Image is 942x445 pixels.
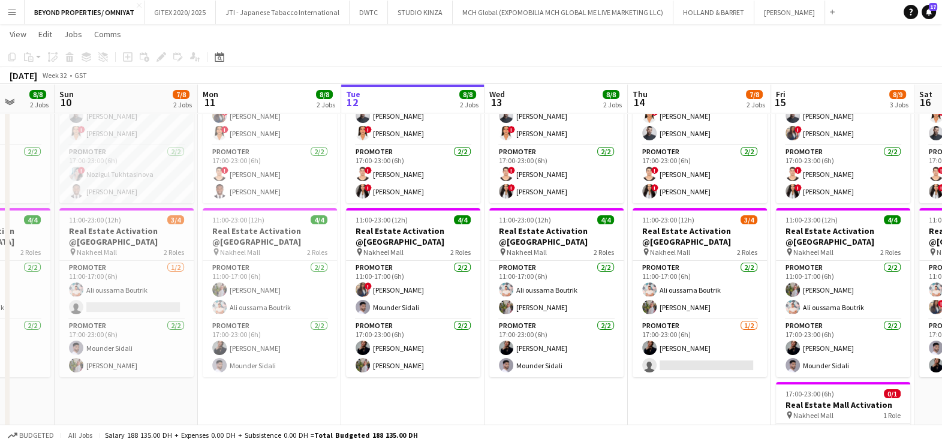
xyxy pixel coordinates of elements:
[922,5,936,19] a: 17
[64,29,82,40] span: Jobs
[10,29,26,40] span: View
[38,29,52,40] span: Edit
[6,429,56,442] button: Budgeted
[89,26,126,42] a: Comms
[66,431,95,440] span: All jobs
[754,1,825,24] button: [PERSON_NAME]
[5,26,31,42] a: View
[314,431,418,440] span: Total Budgeted 188 135.00 DH
[453,1,673,24] button: MCH Global (EXPOMOBILIA MCH GLOBAL ME LIVE MARKETING LLC)
[350,1,388,24] button: DWTC
[929,3,937,11] span: 17
[145,1,216,24] button: GITEX 2020/ 2025
[34,26,57,42] a: Edit
[105,431,418,440] div: Salary 188 135.00 DH + Expenses 0.00 DH + Subsistence 0.00 DH =
[74,71,87,80] div: GST
[94,29,121,40] span: Comms
[59,26,87,42] a: Jobs
[388,1,453,24] button: STUDIO KINZA
[19,431,54,440] span: Budgeted
[25,1,145,24] button: BEYOND PROPERTIES/ OMNIYAT
[216,1,350,24] button: JTI - Japanese Tabacco International
[10,70,37,82] div: [DATE]
[40,71,70,80] span: Week 32
[673,1,754,24] button: HOLLAND & BARRET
